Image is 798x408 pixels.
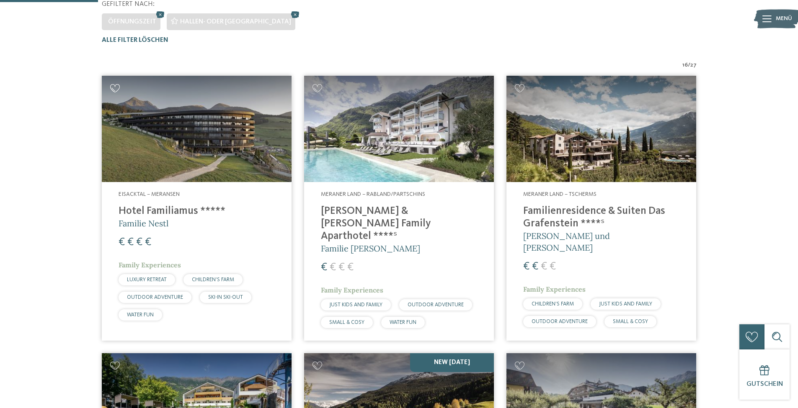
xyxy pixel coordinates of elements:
[208,295,243,300] span: SKI-IN SKI-OUT
[102,76,292,341] a: Familienhotels gesucht? Hier findet ihr die besten! Eisacktal – Meransen Hotel Familiamus ***** F...
[532,261,538,272] span: €
[347,262,354,273] span: €
[102,76,292,182] img: Familienhotels gesucht? Hier findet ihr die besten!
[523,205,679,230] h4: Familienresidence & Suiten Das Grafenstein ****ˢ
[304,76,494,182] img: Familienhotels gesucht? Hier findet ihr die besten!
[550,261,556,272] span: €
[119,261,181,269] span: Family Experiences
[192,277,234,282] span: CHILDREN’S FARM
[688,61,690,69] span: /
[390,320,416,325] span: WATER FUN
[613,319,648,324] span: SMALL & COSY
[127,312,154,318] span: WATER FUN
[127,237,134,248] span: €
[321,191,425,197] span: Meraner Land – Rabland/Partschins
[136,237,142,248] span: €
[102,1,155,8] span: Gefiltert nach:
[532,301,574,307] span: CHILDREN’S FARM
[321,286,383,294] span: Family Experiences
[682,61,688,69] span: 16
[127,277,167,282] span: LUXURY RETREAT
[102,37,168,44] span: Alle Filter löschen
[599,301,652,307] span: JUST KIDS AND FAMILY
[408,302,464,308] span: OUTDOOR ADVENTURE
[180,18,291,25] span: Hallen- oder [GEOGRAPHIC_DATA]
[304,76,494,341] a: Familienhotels gesucht? Hier findet ihr die besten! Meraner Land – Rabland/Partschins [PERSON_NAM...
[145,237,151,248] span: €
[523,285,586,293] span: Family Experiences
[329,302,382,308] span: JUST KIDS AND FAMILY
[506,76,696,182] img: Familienhotels gesucht? Hier findet ihr die besten!
[321,205,477,243] h4: [PERSON_NAME] & [PERSON_NAME] Family Aparthotel ****ˢ
[119,237,125,248] span: €
[506,76,696,341] a: Familienhotels gesucht? Hier findet ihr die besten! Meraner Land – Tscherms Familienresidence & S...
[532,319,588,324] span: OUTDOOR ADVENTURE
[523,231,610,253] span: [PERSON_NAME] und [PERSON_NAME]
[523,261,529,272] span: €
[329,320,364,325] span: SMALL & COSY
[690,61,697,69] span: 27
[523,191,597,197] span: Meraner Land – Tscherms
[541,261,547,272] span: €
[321,262,327,273] span: €
[330,262,336,273] span: €
[321,243,420,254] span: Familie [PERSON_NAME]
[127,295,183,300] span: OUTDOOR ADVENTURE
[119,191,180,197] span: Eisacktal – Meransen
[119,218,168,228] span: Familie Nestl
[338,262,345,273] span: €
[739,349,790,400] a: Gutschein
[108,18,156,25] span: Öffnungszeit
[746,381,783,387] span: Gutschein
